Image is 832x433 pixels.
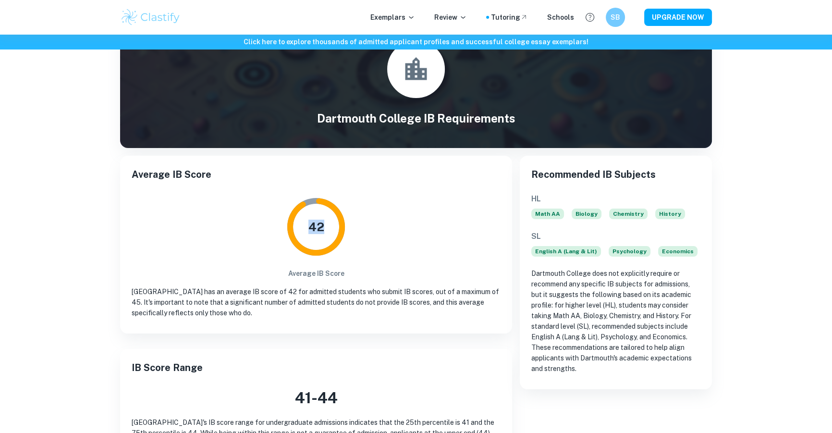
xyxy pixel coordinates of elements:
h2: IB Score Range [132,360,501,375]
button: UPGRADE NOW [644,9,712,26]
span: History [655,209,685,219]
span: Biology [572,209,601,219]
p: [GEOGRAPHIC_DATA] has an average IB score of 42 for admitted students who submit IB scores, out o... [132,286,501,318]
button: SB [606,8,625,27]
span: Psychology [609,246,650,257]
a: Tutoring [491,12,528,23]
p: Exemplars [370,12,415,23]
a: Schools [547,12,574,23]
h2: Average IB Score [132,167,501,182]
h6: HL [531,193,700,205]
img: Clastify logo [120,8,181,27]
span: Math AA [531,209,564,219]
span: Chemistry [609,209,648,219]
h2: Recommended IB Subjects [531,167,700,182]
h1: Dartmouth College IB Requirements [120,110,712,127]
h6: Average IB Score [288,268,344,279]
h6: Click here to explore thousands of admitted applicant profiles and successful college essay exemp... [2,37,830,47]
p: Dartmouth College does not explicitly require or recommend any specific IB subjects for admission... [531,268,700,374]
tspan: 42 [308,220,324,234]
p: Review [434,12,467,23]
span: English A (Lang & Lit) [531,246,601,257]
button: Help and Feedback [582,9,598,25]
h3: 41 - 44 [132,386,501,409]
h6: SL [531,231,700,242]
h6: SB [610,12,621,23]
span: Economics [658,246,697,257]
